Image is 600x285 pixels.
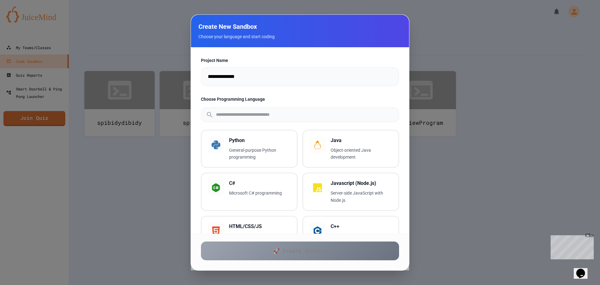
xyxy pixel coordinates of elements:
[273,247,327,255] span: 🚀 Create Sandbox
[574,260,594,279] iframe: chat widget
[331,223,392,230] h3: C++
[229,137,291,144] h3: Python
[229,233,291,247] p: Web development with HTML, CSS & JavaScript
[229,223,291,230] h3: HTML/CSS/JS
[331,190,392,204] p: Server-side JavaScript with Node.js
[198,33,402,40] p: Choose your language and start coding
[201,96,399,102] label: Choose Programming Language
[229,190,291,197] p: Microsoft C# programming
[2,3,43,40] div: Chat with us now!Close
[548,233,594,259] iframe: chat widget
[229,147,291,161] p: General-purpose Python programming
[331,180,392,187] h3: Javascript (Node.js)
[201,57,399,64] label: Project Name
[331,137,392,144] h3: Java
[198,22,402,31] h2: Create New Sandbox
[229,180,291,187] h3: C#
[331,233,392,247] p: High-performance C++ programming
[331,147,392,161] p: Object-oriented Java development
